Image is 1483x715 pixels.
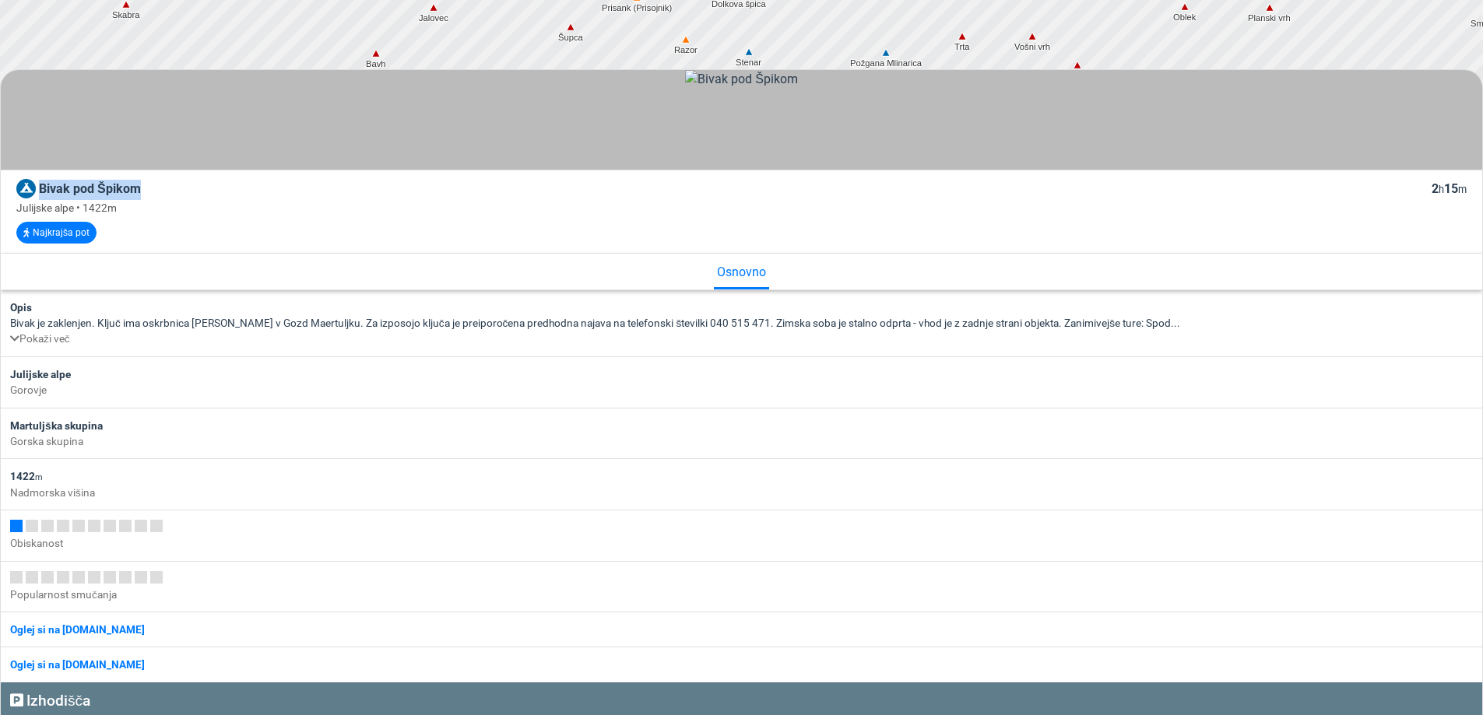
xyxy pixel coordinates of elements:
[10,300,1473,315] h4: Opis
[10,623,145,636] a: Oglej si na [DOMAIN_NAME]
[1458,184,1467,195] small: m
[685,70,798,170] img: Bivak pod Špikom
[35,472,43,482] small: m
[10,418,1473,433] div: Martuljška skupina
[10,382,1473,398] div: Gorovje
[39,181,141,196] span: Bivak pod Špikom
[16,200,1467,216] div: Julijske alpe • 1422m
[1432,181,1467,196] span: 2 15
[10,485,1473,500] div: Nadmorska višina
[10,587,1473,602] div: Popularnost smučanja
[16,222,97,244] button: Najkrajša pot
[10,692,1473,710] h3: Izhodišča
[10,658,145,671] a: Oglej si na [DOMAIN_NAME]
[10,315,1473,331] div: Bivak je zaklenjen. Ključ ima oskrbnica [PERSON_NAME] v Gozd Maertuljku. Za izposojo ključa je pr...
[10,535,1473,551] div: Obiskanost
[714,254,769,289] div: Osnovno
[10,433,1473,449] div: Gorska skupina
[10,366,1473,382] div: Julijske alpe
[10,468,1473,484] div: 1422
[10,332,70,345] a: Pokaži več
[1439,184,1444,195] small: h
